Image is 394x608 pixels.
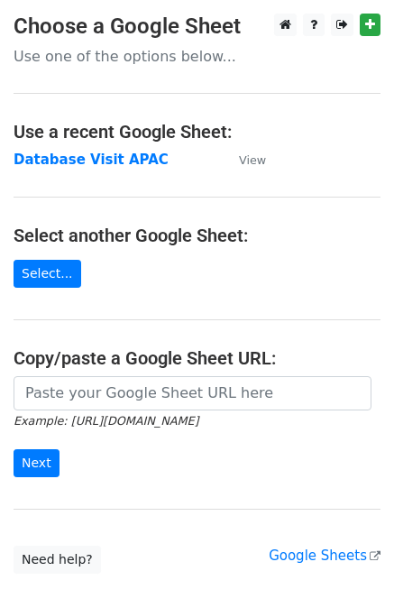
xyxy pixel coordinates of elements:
[221,152,266,168] a: View
[14,152,169,168] a: Database Visit APAC
[14,260,81,288] a: Select...
[14,47,380,66] p: Use one of the options below...
[14,546,101,574] a: Need help?
[269,548,380,564] a: Google Sheets
[14,225,380,246] h4: Select another Google Sheet:
[239,153,266,167] small: View
[14,414,198,428] small: Example: [URL][DOMAIN_NAME]
[14,376,371,410] input: Paste your Google Sheet URL here
[14,121,380,143] h4: Use a recent Google Sheet:
[14,14,380,40] h3: Choose a Google Sheet
[14,347,380,369] h4: Copy/paste a Google Sheet URL:
[14,449,60,477] input: Next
